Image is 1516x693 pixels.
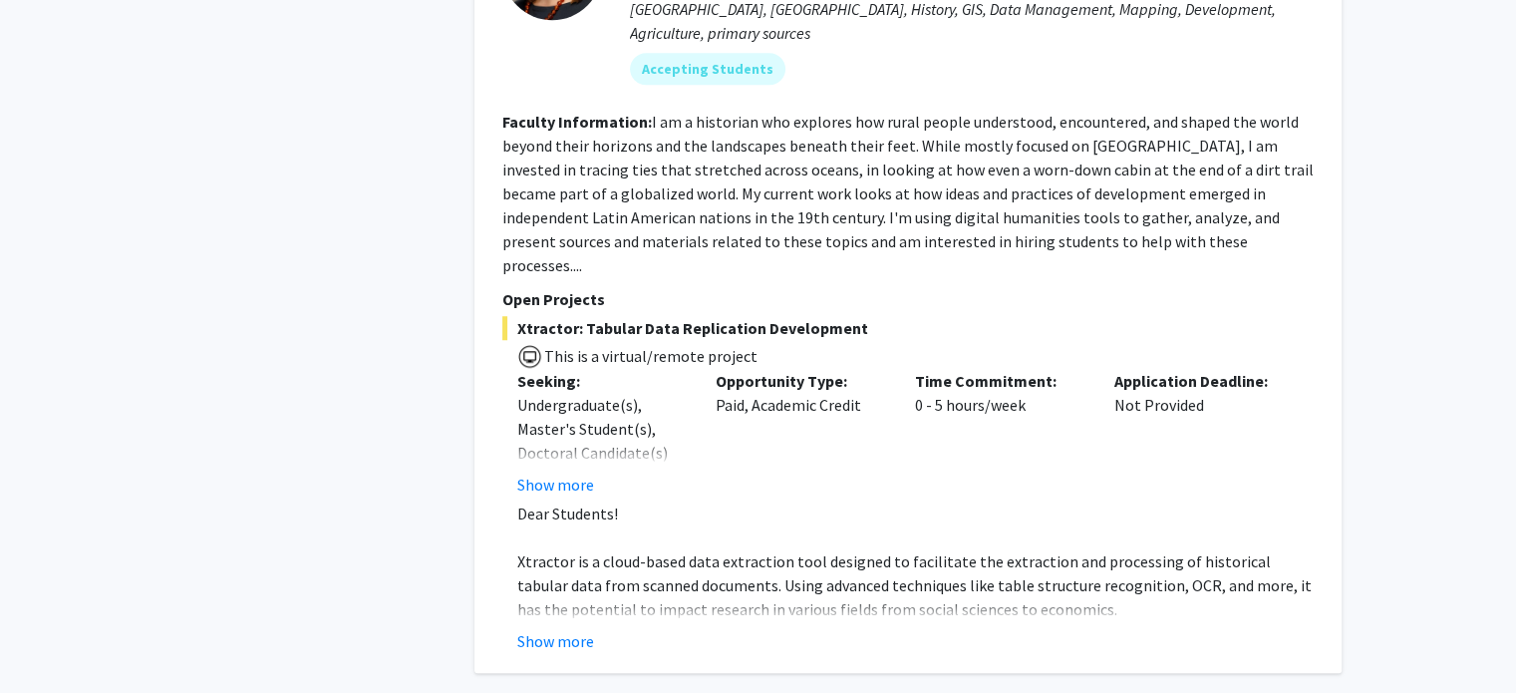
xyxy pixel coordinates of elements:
[701,369,900,497] div: Paid, Academic Credit
[517,369,687,393] p: Seeking:
[502,287,1314,311] p: Open Projects
[517,393,687,513] div: Undergraduate(s), Master's Student(s), Doctoral Candidate(s) (PhD, MD, DMD, PharmD, etc.)
[630,53,785,85] mat-chip: Accepting Students
[1099,369,1299,497] div: Not Provided
[517,473,594,497] button: Show more
[900,369,1099,497] div: 0 - 5 hours/week
[502,316,1314,340] span: Xtractor: Tabular Data Replication Development
[517,551,1312,619] span: Xtractor is a cloud-based data extraction tool designed to facilitate the extraction and processi...
[915,369,1084,393] p: Time Commitment:
[517,629,594,653] button: Show more
[502,112,1314,275] fg-read-more: I am a historian who explores how rural people understood, encountered, and shaped the world beyo...
[502,112,652,132] b: Faculty Information:
[542,346,758,366] span: This is a virtual/remote project
[15,603,85,678] iframe: Chat
[517,504,618,523] span: Dear Students!
[1114,369,1284,393] p: Application Deadline:
[716,369,885,393] p: Opportunity Type:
